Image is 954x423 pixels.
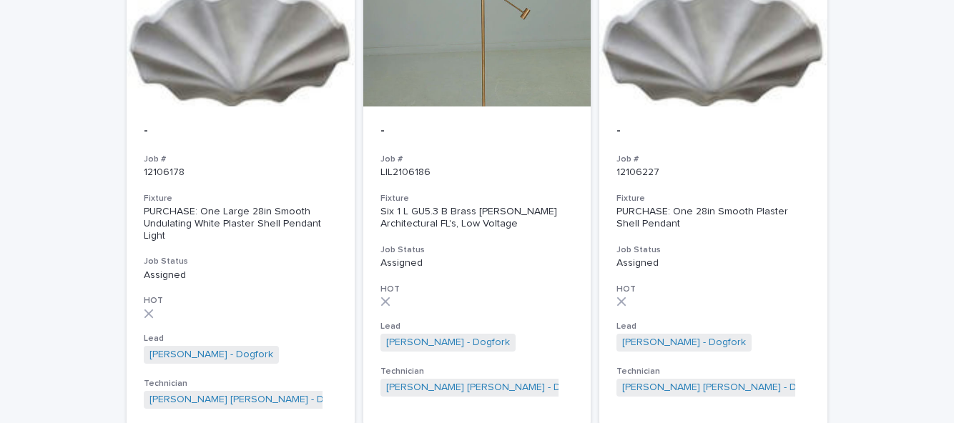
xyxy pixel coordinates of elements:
[622,337,746,349] a: [PERSON_NAME] - Dogfork
[616,124,810,139] p: -
[616,284,810,295] h3: HOT
[380,193,574,204] h3: Fixture
[616,366,810,377] h3: Technician
[149,349,273,361] a: [PERSON_NAME] - Dogfork
[144,124,338,139] p: -
[144,295,338,307] h3: HOT
[386,337,510,349] a: [PERSON_NAME] - Dogfork
[144,193,338,204] h3: Fixture
[144,166,338,179] p: 12106178
[616,206,810,230] div: PURCHASE: One 28in Smooth Plaster Shell Pendant
[380,124,574,139] p: -
[380,154,574,165] h3: Job #
[616,166,810,179] p: 12106227
[380,284,574,295] h3: HOT
[144,154,338,165] h3: Job #
[144,378,338,389] h3: Technician
[380,366,574,377] h3: Technician
[616,257,810,269] p: Assigned
[380,321,574,332] h3: Lead
[616,154,810,165] h3: Job #
[616,321,810,332] h3: Lead
[616,244,810,256] h3: Job Status
[144,256,338,267] h3: Job Status
[144,269,338,282] p: Assigned
[622,382,884,394] a: [PERSON_NAME] [PERSON_NAME] - Dogfork - Technician
[149,394,411,406] a: [PERSON_NAME] [PERSON_NAME] - Dogfork - Technician
[386,382,648,394] a: [PERSON_NAME] [PERSON_NAME] - Dogfork - Technician
[616,193,810,204] h3: Fixture
[380,166,574,179] p: LIL2106186
[144,333,338,344] h3: Lead
[380,257,574,269] p: Assigned
[380,244,574,256] h3: Job Status
[380,206,574,230] div: Six 1 L GU5.3 B Brass [PERSON_NAME] Architectural FL's, Low Voltage
[144,206,338,242] div: PURCHASE: One Large 28in Smooth Undulating White Plaster Shell Pendant Light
